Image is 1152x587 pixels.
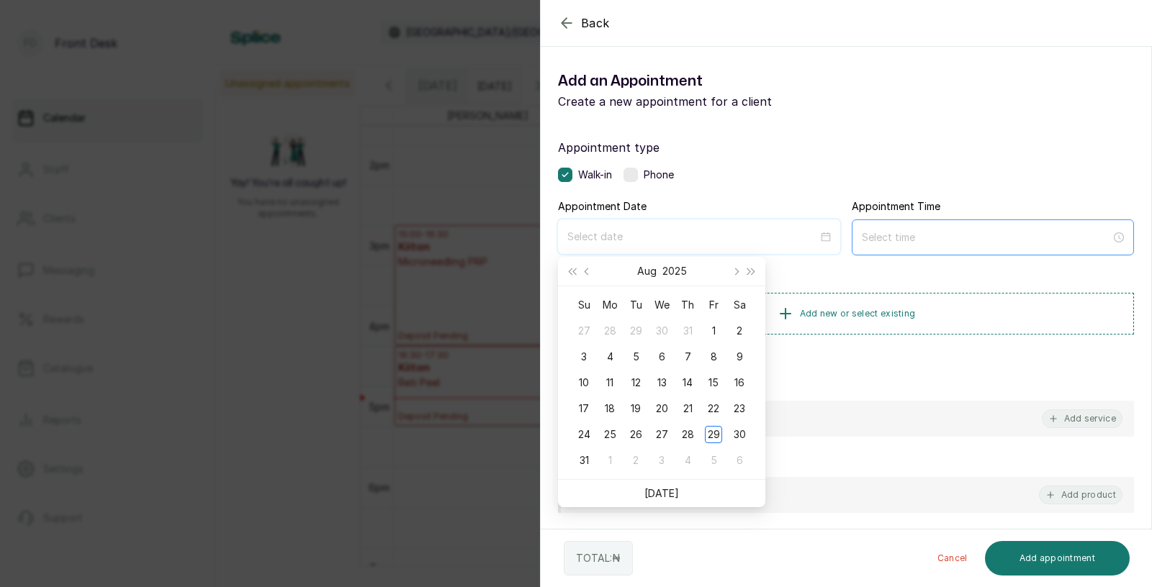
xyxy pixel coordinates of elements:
button: Choose a year [662,257,687,286]
div: 21 [679,400,696,417]
button: Choose a month [637,257,657,286]
div: 6 [653,348,670,365]
td: 2025-08-04 [597,344,623,370]
p: TOTAL: ₦ [576,551,621,565]
td: 2025-08-20 [649,396,675,422]
td: 2025-08-09 [726,344,752,370]
td: 2025-08-22 [701,396,726,422]
th: We [649,292,675,318]
td: 2025-08-17 [571,396,597,422]
button: Back [558,14,610,32]
th: Th [675,292,701,318]
div: 23 [731,400,748,417]
div: 11 [601,374,618,391]
div: 4 [679,452,696,469]
div: 4 [601,348,618,365]
div: 12 [627,374,644,391]
button: Previous month (PageUp) [580,257,595,286]
button: Add service [1042,409,1122,428]
td: 2025-08-05 [623,344,649,370]
td: 2025-08-10 [571,370,597,396]
td: 2025-08-14 [675,370,701,396]
div: 2 [627,452,644,469]
div: 28 [601,322,618,340]
div: 3 [653,452,670,469]
td: 2025-08-13 [649,370,675,396]
input: Select date [567,229,818,245]
td: 2025-08-07 [675,344,701,370]
td: 2025-08-28 [675,422,701,447]
td: 2025-09-01 [597,447,623,473]
span: Add new or select existing [800,308,916,319]
div: 2 [731,322,748,340]
div: 5 [627,348,644,365]
td: 2025-08-18 [597,396,623,422]
div: 29 [627,322,644,340]
label: Appointment type [558,139,1134,156]
td: 2025-07-28 [597,318,623,344]
td: 2025-07-30 [649,318,675,344]
div: 24 [575,426,593,443]
div: 16 [731,374,748,391]
label: Appointment Time [852,199,940,214]
div: 1 [705,322,722,340]
button: Next month (PageDown) [727,257,743,286]
div: 9 [731,348,748,365]
div: 14 [679,374,696,391]
div: 31 [575,452,593,469]
button: Add appointment [985,541,1130,575]
div: 28 [679,426,696,443]
div: 19 [627,400,644,417]
span: Walk-in [578,168,612,182]
button: Add new or select existing [558,293,1134,335]
div: 20 [653,400,670,417]
td: 2025-08-16 [726,370,752,396]
td: 2025-08-12 [623,370,649,396]
td: 2025-08-30 [726,422,752,447]
td: 2025-08-11 [597,370,623,396]
td: 2025-08-27 [649,422,675,447]
th: Mo [597,292,623,318]
th: Tu [623,292,649,318]
div: 29 [705,426,722,443]
td: 2025-09-03 [649,447,675,473]
div: 22 [705,400,722,417]
td: 2025-08-15 [701,370,726,396]
div: 10 [575,374,593,391]
div: 27 [653,426,670,443]
td: 2025-08-24 [571,422,597,447]
input: Select time [862,229,1111,245]
label: Appointment Date [558,199,647,214]
td: 2025-09-06 [726,447,752,473]
td: 2025-08-08 [701,344,726,370]
td: 2025-07-27 [571,318,597,344]
a: [DATE] [644,487,679,499]
p: Create a new appointment for a client [558,93,846,110]
span: Phone [644,168,674,182]
td: 2025-09-02 [623,447,649,473]
td: 2025-08-26 [623,422,649,447]
td: 2025-07-29 [623,318,649,344]
td: 2025-08-06 [649,344,675,370]
div: 30 [653,322,670,340]
td: 2025-08-02 [726,318,752,344]
button: Last year (Control + left) [564,257,580,286]
div: 1 [601,452,618,469]
div: 5 [705,452,722,469]
td: 2025-08-25 [597,422,623,447]
div: 8 [705,348,722,365]
div: 15 [705,374,722,391]
td: 2025-08-19 [623,396,649,422]
button: Cancel [926,541,979,575]
div: 27 [575,322,593,340]
td: 2025-08-03 [571,344,597,370]
div: 13 [653,374,670,391]
td: 2025-08-01 [701,318,726,344]
td: 2025-07-31 [675,318,701,344]
td: 2025-09-05 [701,447,726,473]
div: 18 [601,400,618,417]
td: 2025-08-31 [571,447,597,473]
div: 3 [575,348,593,365]
div: 30 [731,426,748,443]
th: Fr [701,292,726,318]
